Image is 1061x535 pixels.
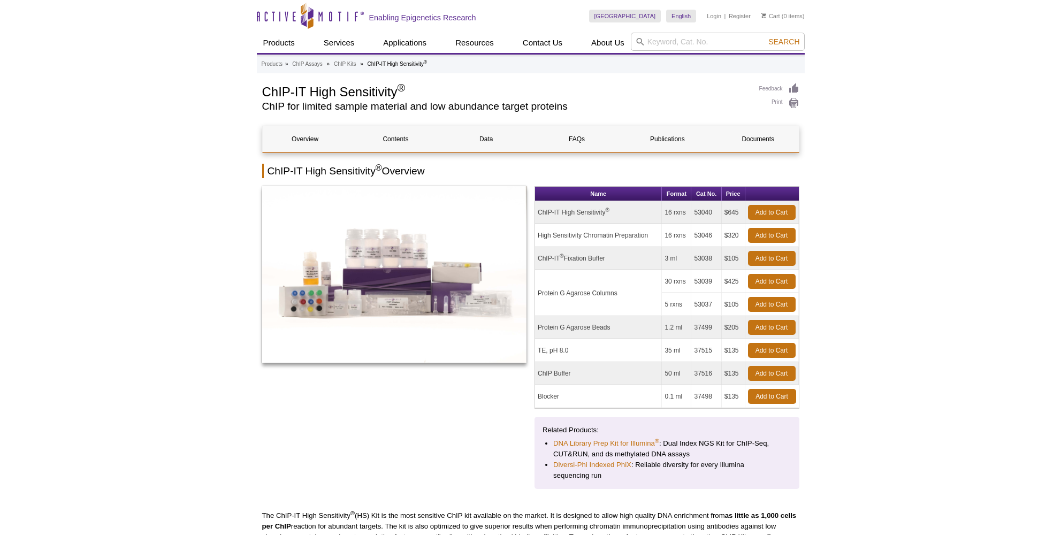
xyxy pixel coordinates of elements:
a: Login [707,12,721,20]
li: » [285,61,288,67]
td: $135 [722,385,745,408]
img: ChIP-IT High Sensitivity Kit [262,186,527,363]
li: | [724,10,726,22]
a: Publications [625,126,710,152]
a: Applications [377,33,433,53]
td: Blocker [535,385,662,408]
td: 16 rxns [662,224,691,247]
td: $205 [722,316,745,339]
sup: ® [397,82,405,94]
img: Your Cart [761,13,766,18]
td: TE, pH 8.0 [535,339,662,362]
a: Contact Us [516,33,569,53]
a: Add to Cart [748,251,796,266]
td: 53037 [691,293,721,316]
th: Cat No. [691,187,721,201]
a: [GEOGRAPHIC_DATA] [589,10,661,22]
td: 16 rxns [662,201,691,224]
td: 37498 [691,385,721,408]
a: Products [257,33,301,53]
sup: ® [350,510,355,516]
span: Search [768,37,799,46]
li: » [360,61,363,67]
li: : Dual Index NGS Kit for ChIP-Seq, CUT&RUN, and ds methylated DNA assays [553,438,781,460]
td: ChIP Buffer [535,362,662,385]
a: Resources [449,33,500,53]
a: About Us [585,33,631,53]
a: Add to Cart [748,366,796,381]
td: $320 [722,224,745,247]
li: ChIP-IT High Sensitivity [368,61,428,67]
td: $105 [722,293,745,316]
p: Related Products: [543,425,791,435]
td: 50 ml [662,362,691,385]
li: » [327,61,330,67]
td: 37515 [691,339,721,362]
td: Protein G Agarose Beads [535,316,662,339]
a: Feedback [759,83,799,95]
td: 30 rxns [662,270,691,293]
td: $425 [722,270,745,293]
a: FAQs [534,126,619,152]
a: Add to Cart [748,228,796,243]
td: 37516 [691,362,721,385]
td: 0.1 ml [662,385,691,408]
a: Contents [353,126,438,152]
li: : Reliable diversity for every Illumina sequencing run [553,460,781,481]
td: High Sensitivity Chromatin Preparation [535,224,662,247]
td: ChIP-IT High Sensitivity [535,201,662,224]
a: Overview [263,126,348,152]
td: 53046 [691,224,721,247]
a: Add to Cart [748,297,796,312]
sup: ® [560,253,563,259]
a: Add to Cart [748,389,796,404]
h2: ChIP-IT High Sensitivity Overview [262,164,799,178]
a: DNA Library Prep Kit for Illumina® [553,438,659,449]
td: $135 [722,339,745,362]
h2: ChIP for limited sample material and low abundance target proteins [262,102,749,111]
a: Products [262,59,283,69]
td: 3 ml [662,247,691,270]
td: $645 [722,201,745,224]
a: Add to Cart [748,274,796,289]
a: ChIP Kits [334,59,356,69]
td: 35 ml [662,339,691,362]
td: $105 [722,247,745,270]
sup: ® [424,59,427,65]
a: ChIP Assays [292,59,323,69]
h1: ChIP-IT High Sensitivity [262,83,749,99]
td: Protein G Agarose Columns [535,270,662,316]
a: Print [759,97,799,109]
li: (0 items) [761,10,805,22]
a: Add to Cart [748,320,796,335]
td: 37499 [691,316,721,339]
a: Add to Cart [748,343,796,358]
td: 53038 [691,247,721,270]
th: Name [535,187,662,201]
input: Keyword, Cat. No. [631,33,805,51]
sup: ® [655,438,659,444]
a: English [666,10,696,22]
h2: Enabling Epigenetics Research [369,13,476,22]
sup: ® [606,207,609,213]
a: Register [729,12,751,20]
sup: ® [376,163,382,172]
td: 1.2 ml [662,316,691,339]
td: $135 [722,362,745,385]
td: 53040 [691,201,721,224]
td: ChIP-IT Fixation Buffer [535,247,662,270]
th: Price [722,187,745,201]
a: Diversi-Phi Indexed PhiX [553,460,631,470]
th: Format [662,187,691,201]
td: 53039 [691,270,721,293]
button: Search [765,37,803,47]
a: Services [317,33,361,53]
a: Data [444,126,529,152]
a: Add to Cart [748,205,796,220]
a: Cart [761,12,780,20]
td: 5 rxns [662,293,691,316]
a: Documents [715,126,800,152]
